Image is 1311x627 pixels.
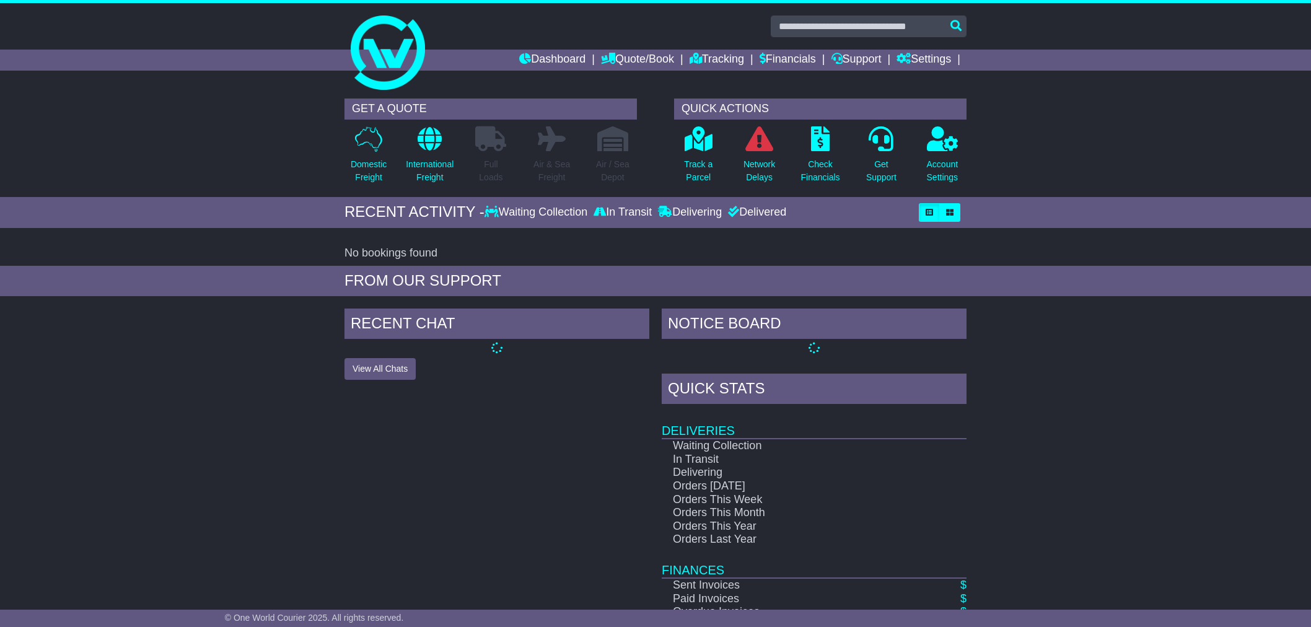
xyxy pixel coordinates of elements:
[344,99,637,120] div: GET A QUOTE
[405,126,454,191] a: InternationalFreight
[662,374,967,407] div: Quick Stats
[519,50,585,71] a: Dashboard
[350,126,387,191] a: DomesticFreight
[225,613,404,623] span: © One World Courier 2025. All rights reserved.
[344,272,967,290] div: FROM OUR SUPPORT
[344,247,967,260] div: No bookings found
[344,358,416,380] button: View All Chats
[344,203,484,221] div: RECENT ACTIVITY -
[725,206,786,219] div: Delivered
[662,592,923,606] td: Paid Invoices
[662,439,923,453] td: Waiting Collection
[351,158,387,184] p: Domestic Freight
[927,158,958,184] p: Account Settings
[662,407,967,439] td: Deliveries
[743,158,775,184] p: Network Delays
[831,50,882,71] a: Support
[484,206,590,219] div: Waiting Collection
[590,206,655,219] div: In Transit
[684,158,712,184] p: Track a Parcel
[866,126,897,191] a: GetSupport
[662,506,923,520] td: Orders This Month
[690,50,744,71] a: Tracking
[601,50,674,71] a: Quote/Book
[662,309,967,342] div: NOTICE BOARD
[475,158,506,184] p: Full Loads
[662,520,923,533] td: Orders This Year
[655,206,725,219] div: Delivering
[960,579,967,591] a: $
[897,50,951,71] a: Settings
[662,546,967,578] td: Finances
[662,480,923,493] td: Orders [DATE]
[662,578,923,592] td: Sent Invoices
[662,605,923,619] td: Overdue Invoices
[926,126,959,191] a: AccountSettings
[801,158,840,184] p: Check Financials
[662,466,923,480] td: Delivering
[662,493,923,507] td: Orders This Week
[533,158,570,184] p: Air & Sea Freight
[866,158,897,184] p: Get Support
[596,158,629,184] p: Air / Sea Depot
[662,533,923,546] td: Orders Last Year
[760,50,816,71] a: Financials
[800,126,841,191] a: CheckFinancials
[406,158,454,184] p: International Freight
[662,453,923,467] td: In Transit
[960,605,967,618] a: $
[344,309,649,342] div: RECENT CHAT
[960,592,967,605] a: $
[683,126,713,191] a: Track aParcel
[674,99,967,120] div: QUICK ACTIONS
[743,126,776,191] a: NetworkDelays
